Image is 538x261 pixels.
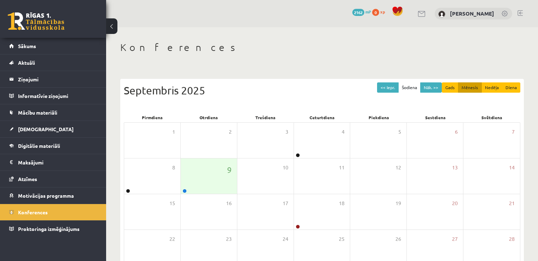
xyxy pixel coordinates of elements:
span: 24 [283,235,288,243]
a: 0 xp [372,9,388,14]
button: Mēnesis [458,82,482,93]
div: Septembris 2025 [124,82,520,98]
span: 20 [452,199,458,207]
a: Ziņojumi [9,71,97,87]
legend: Maksājumi [18,154,97,170]
span: 19 [395,199,401,207]
a: [DEMOGRAPHIC_DATA] [9,121,97,137]
span: Sākums [18,43,36,49]
span: 18 [339,199,345,207]
a: Motivācijas programma [9,187,97,204]
span: 5 [398,128,401,136]
span: 21 [509,199,515,207]
span: Atzīmes [18,176,37,182]
div: Otrdiena [180,112,237,122]
a: Aktuāli [9,54,97,71]
span: Proktoringa izmēģinājums [18,226,80,232]
span: 2162 [352,9,364,16]
span: 27 [452,235,458,243]
span: 16 [226,199,232,207]
span: mP [365,9,371,14]
span: Aktuāli [18,59,35,66]
span: xp [380,9,385,14]
a: Rīgas 1. Tālmācības vidusskola [8,12,64,30]
span: 9 [227,164,232,176]
button: Nāk. >> [420,82,442,93]
span: 10 [283,164,288,172]
img: Raivo Rutks [438,11,445,18]
span: 7 [512,128,515,136]
span: Digitālie materiāli [18,143,60,149]
button: Gads [442,82,458,93]
a: Proktoringa izmēģinājums [9,221,97,237]
div: Pirmdiena [124,112,180,122]
span: 0 [372,9,379,16]
legend: Informatīvie ziņojumi [18,88,97,104]
span: 11 [339,164,345,172]
a: Informatīvie ziņojumi [9,88,97,104]
span: 26 [395,235,401,243]
span: 1 [172,128,175,136]
legend: Ziņojumi [18,71,97,87]
a: Maksājumi [9,154,97,170]
a: Sākums [9,38,97,54]
a: Digitālie materiāli [9,138,97,154]
a: Atzīmes [9,171,97,187]
span: 6 [455,128,458,136]
a: [PERSON_NAME] [450,10,494,17]
a: Konferences [9,204,97,220]
span: 8 [172,164,175,172]
span: 23 [226,235,232,243]
div: Trešdiena [237,112,294,122]
button: Nedēļa [481,82,502,93]
h1: Konferences [120,41,524,53]
span: Motivācijas programma [18,192,74,199]
span: 3 [285,128,288,136]
span: Mācību materiāli [18,109,57,116]
div: Piekdiena [351,112,407,122]
span: 15 [169,199,175,207]
button: Šodiena [398,82,421,93]
a: 2162 mP [352,9,371,14]
span: 28 [509,235,515,243]
span: [DEMOGRAPHIC_DATA] [18,126,74,132]
span: 4 [342,128,345,136]
div: Svētdiena [464,112,520,122]
span: 2 [229,128,232,136]
button: << Iepr. [377,82,399,93]
span: 22 [169,235,175,243]
a: Mācību materiāli [9,104,97,121]
div: Ceturtdiena [294,112,350,122]
span: Konferences [18,209,48,215]
span: 25 [339,235,345,243]
span: 13 [452,164,458,172]
div: Sestdiena [407,112,464,122]
span: 17 [283,199,288,207]
button: Diena [502,82,520,93]
span: 14 [509,164,515,172]
span: 12 [395,164,401,172]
